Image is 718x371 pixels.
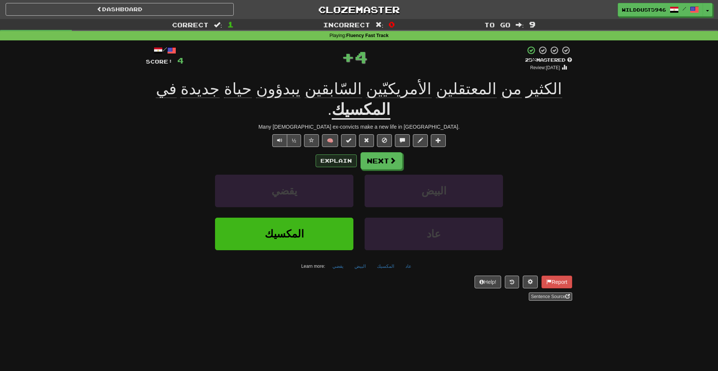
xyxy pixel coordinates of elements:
button: Discuss sentence (alt+u) [395,134,410,147]
span: الكثير [526,80,562,98]
small: Review: [DATE] [530,65,560,70]
div: Mastered [525,57,572,64]
button: البيض [365,175,503,207]
button: Favorite sentence (alt+f) [304,134,319,147]
button: ½ [287,134,301,147]
a: Sentence Source [529,292,572,301]
button: Ignore sentence (alt+i) [377,134,392,147]
u: المكسيك [332,101,390,120]
span: + [341,46,355,68]
small: Learn more: [301,264,325,269]
div: Many [DEMOGRAPHIC_DATA] ex-convicts make a new life in [GEOGRAPHIC_DATA]. [146,123,572,131]
span: 1 [227,20,234,29]
button: Help! [475,276,501,288]
span: يقضي [271,185,297,197]
div: / [146,46,184,55]
span: . [328,101,332,118]
span: البيض [421,185,447,197]
button: المكسيك [215,218,353,250]
span: : [375,22,384,28]
button: Edit sentence (alt+d) [413,134,428,147]
span: السّابقين [305,80,362,98]
span: Incorrect [323,21,370,28]
span: / [682,6,686,11]
span: 4 [355,47,368,66]
span: To go [484,21,510,28]
strong: Fluency Fast Track [346,33,389,38]
span: Correct [172,21,209,28]
span: 25 % [525,57,536,63]
button: Next [360,152,402,169]
span: WildDust5946 [622,6,666,13]
span: يبدؤون [256,80,300,98]
span: المعتقلين [436,80,497,98]
span: : [214,22,222,28]
span: 4 [177,56,184,65]
span: 0 [389,20,395,29]
button: Play sentence audio (ctl+space) [272,134,287,147]
button: Add to collection (alt+a) [431,134,446,147]
span: 9 [529,20,536,29]
button: المكسيك [373,261,398,272]
div: Text-to-speech controls [271,134,301,147]
button: عاد [401,261,415,272]
span: Score: [146,58,173,65]
span: عاد [427,228,441,240]
a: Dashboard [6,3,234,16]
span: : [516,22,524,28]
button: 🧠 [322,134,338,147]
span: من [501,80,522,98]
button: البيض [350,261,370,272]
span: حياة [224,80,252,98]
button: يقضي [215,175,353,207]
button: Round history (alt+y) [505,276,519,288]
button: Explain [316,154,357,167]
a: Clozemaster [245,3,473,16]
button: Report [541,276,572,288]
span: المكسيك [265,228,304,240]
span: في [156,80,177,98]
button: Reset to 0% Mastered (alt+r) [359,134,374,147]
a: WildDust5946 / [618,3,703,16]
button: Set this sentence to 100% Mastered (alt+m) [341,134,356,147]
span: جديدة [181,80,220,98]
button: يقضي [328,261,347,272]
span: الأمريكيّين [366,80,432,98]
button: عاد [365,218,503,250]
